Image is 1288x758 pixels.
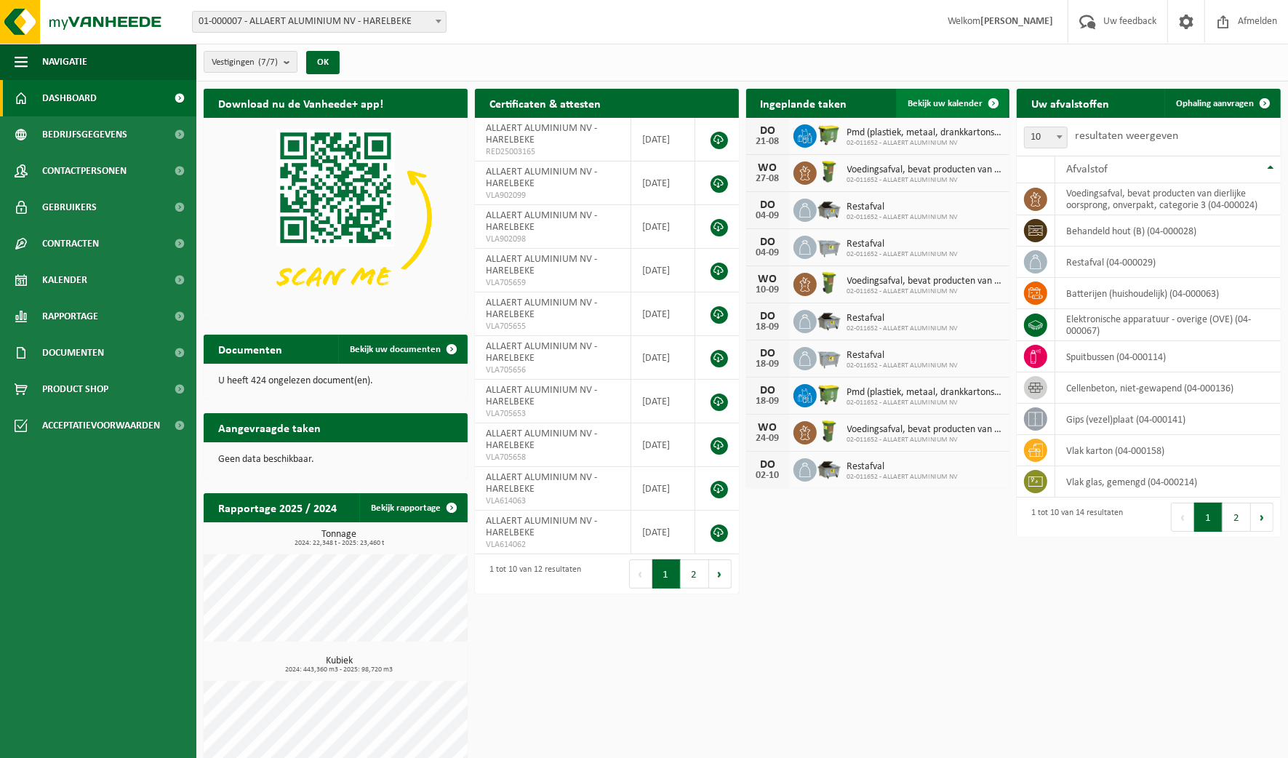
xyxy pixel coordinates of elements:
td: vlak karton (04-000158) [1055,435,1281,466]
td: [DATE] [631,249,695,292]
td: voedingsafval, bevat producten van dierlijke oorsprong, onverpakt, categorie 3 (04-000024) [1055,183,1281,215]
div: DO [753,459,783,471]
span: ALLAERT ALUMINIUM NV - HARELBEKE [486,516,597,538]
span: Bekijk uw kalender [908,99,983,108]
span: Documenten [42,335,104,371]
a: Bekijk uw kalender [896,89,1008,118]
span: ALLAERT ALUMINIUM NV - HARELBEKE [486,341,597,364]
div: DO [753,199,783,211]
span: ALLAERT ALUMINIUM NV - HARELBEKE [486,167,597,189]
h2: Aangevraagde taken [204,413,335,442]
span: Pmd (plastiek, metaal, drankkartons) (bedrijven) [847,387,1003,399]
span: RED25003165 [486,146,620,158]
span: Kalender [42,262,87,298]
span: Navigatie [42,44,87,80]
div: 04-09 [753,211,783,221]
h2: Certificaten & attesten [475,89,615,117]
button: Vestigingen(7/7) [204,51,297,73]
div: 1 tot 10 van 14 resultaten [1024,501,1123,533]
div: 04-09 [753,248,783,258]
td: [DATE] [631,380,695,423]
span: ALLAERT ALUMINIUM NV - HARELBEKE [486,298,597,320]
span: VLA614063 [486,495,620,507]
div: 24-09 [753,434,783,444]
div: DO [753,311,783,322]
span: 01-000007 - ALLAERT ALUMINIUM NV - HARELBEKE [193,12,446,32]
img: WB-5000-GAL-GY-01 [817,308,841,332]
div: 18-09 [753,396,783,407]
img: WB-5000-GAL-GY-01 [817,196,841,221]
span: ALLAERT ALUMINIUM NV - HARELBEKE [486,428,597,451]
img: WB-0060-HPE-GN-50 [817,159,841,184]
div: 27-08 [753,174,783,184]
label: resultaten weergeven [1075,130,1178,142]
span: ALLAERT ALUMINIUM NV - HARELBEKE [486,123,597,145]
span: 02-011652 - ALLAERT ALUMINIUM NV [847,362,959,370]
a: Bekijk uw documenten [338,335,466,364]
span: Dashboard [42,80,97,116]
div: DO [753,236,783,248]
a: Ophaling aanvragen [1164,89,1279,118]
span: 02-011652 - ALLAERT ALUMINIUM NV [847,250,959,259]
span: 2024: 443,360 m3 - 2025: 98,720 m3 [211,666,468,674]
strong: [PERSON_NAME] [980,16,1053,27]
span: VLA902099 [486,190,620,202]
span: 02-011652 - ALLAERT ALUMINIUM NV [847,287,1003,296]
h2: Documenten [204,335,297,363]
span: 02-011652 - ALLAERT ALUMINIUM NV [847,139,1003,148]
img: WB-0060-HPE-GN-50 [817,419,841,444]
span: 10 [1024,127,1068,148]
h2: Uw afvalstoffen [1017,89,1124,117]
span: VLA705656 [486,364,620,376]
span: ALLAERT ALUMINIUM NV - HARELBEKE [486,254,597,276]
h3: Tonnage [211,530,468,547]
td: batterijen (huishoudelijk) (04-000063) [1055,278,1281,309]
button: Previous [629,559,652,589]
span: ALLAERT ALUMINIUM NV - HARELBEKE [486,385,597,407]
div: 18-09 [753,359,783,370]
h3: Kubiek [211,656,468,674]
td: vlak glas, gemengd (04-000214) [1055,466,1281,498]
div: 10-09 [753,285,783,295]
div: WO [753,162,783,174]
button: 2 [1223,503,1251,532]
span: VLA705659 [486,277,620,289]
button: Next [709,559,732,589]
span: Afvalstof [1066,164,1108,175]
td: [DATE] [631,467,695,511]
span: Voedingsafval, bevat producten van dierlijke oorsprong, onverpakt, categorie 3 [847,424,1003,436]
span: 10 [1025,127,1067,148]
button: Previous [1171,503,1194,532]
span: Acceptatievoorwaarden [42,407,160,444]
div: 18-09 [753,322,783,332]
span: 02-011652 - ALLAERT ALUMINIUM NV [847,399,1003,407]
img: WB-0060-HPE-GN-50 [817,271,841,295]
span: Pmd (plastiek, metaal, drankkartons) (bedrijven) [847,127,1003,139]
td: [DATE] [631,511,695,554]
div: WO [753,422,783,434]
button: Next [1251,503,1273,532]
span: Vestigingen [212,52,278,73]
span: ALLAERT ALUMINIUM NV - HARELBEKE [486,210,597,233]
span: Contactpersonen [42,153,127,189]
div: 02-10 [753,471,783,481]
td: [DATE] [631,118,695,161]
td: restafval (04-000029) [1055,247,1281,278]
img: WB-1100-HPE-GN-50 [817,122,841,147]
td: [DATE] [631,336,695,380]
span: ALLAERT ALUMINIUM NV - HARELBEKE [486,472,597,495]
span: 01-000007 - ALLAERT ALUMINIUM NV - HARELBEKE [192,11,447,33]
span: Bekijk uw documenten [350,345,441,354]
td: cellenbeton, niet-gewapend (04-000136) [1055,372,1281,404]
td: [DATE] [631,205,695,249]
span: Voedingsafval, bevat producten van dierlijke oorsprong, onverpakt, categorie 3 [847,164,1003,176]
td: gips (vezel)plaat (04-000141) [1055,404,1281,435]
span: Voedingsafval, bevat producten van dierlijke oorsprong, onverpakt, categorie 3 [847,276,1003,287]
div: DO [753,385,783,396]
button: 1 [1194,503,1223,532]
td: spuitbussen (04-000114) [1055,341,1281,372]
span: Restafval [847,350,959,362]
span: 02-011652 - ALLAERT ALUMINIUM NV [847,324,959,333]
span: Ophaling aanvragen [1176,99,1254,108]
a: Bekijk rapportage [359,493,466,522]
